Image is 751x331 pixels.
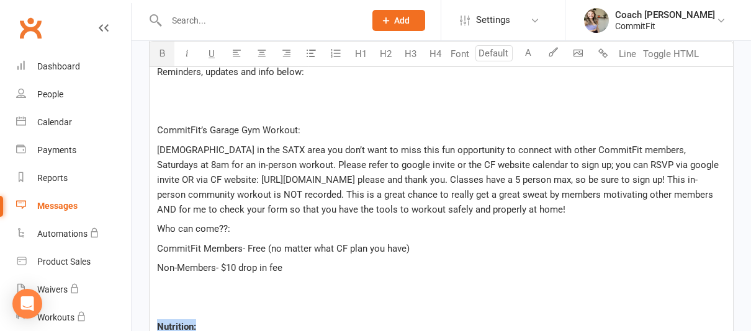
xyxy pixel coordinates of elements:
button: U [199,42,224,66]
span: [DEMOGRAPHIC_DATA] in the SATX area you don’t want to miss this fun opportunity to connect with o... [157,144,721,215]
div: Waivers [37,285,68,294]
span: Who can come??: [157,223,230,234]
input: Default [475,45,513,61]
button: Font [447,42,472,66]
div: Open Intercom Messenger [12,289,42,319]
a: Waivers [16,276,131,304]
button: Add [372,10,425,31]
span: CommitFit’s Garage Gym Workout: [157,125,300,136]
span: U [209,48,215,60]
a: Automations [16,220,131,248]
div: Payments [37,145,76,155]
button: Line [615,42,640,66]
a: Payments [16,136,131,164]
a: Clubworx [15,12,46,43]
button: H1 [348,42,373,66]
div: Workouts [37,312,74,322]
img: thumb_image1716750950.png [584,8,609,33]
a: Calendar [16,108,131,136]
div: Product Sales [37,257,91,267]
div: Calendar [37,117,72,127]
a: Reports [16,164,131,192]
button: H2 [373,42,398,66]
span: Non-Members- $10 drop in fee [157,262,282,273]
span: Reminders, updates and info below: [157,66,304,77]
button: H3 [398,42,423,66]
div: CommitFit [615,20,715,32]
input: Search... [163,12,356,29]
div: Dashboard [37,61,80,71]
button: Toggle HTML [640,42,702,66]
div: Reports [37,173,68,183]
span: Add [394,15,410,25]
div: Coach [PERSON_NAME] [615,9,715,20]
span: Settings [476,6,510,34]
button: A [516,42,541,66]
span: CommitFit Members- Free (no matter what CF plan you have) [157,243,410,254]
div: People [37,89,63,99]
div: Messages [37,201,78,211]
a: Dashboard [16,53,131,81]
div: Automations [37,229,88,239]
a: Product Sales [16,248,131,276]
a: Messages [16,192,131,220]
a: People [16,81,131,108]
button: H4 [423,42,447,66]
